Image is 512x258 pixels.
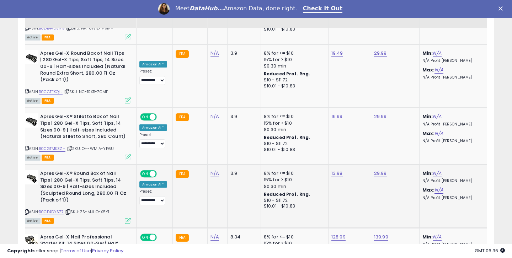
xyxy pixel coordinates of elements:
span: ON [141,171,150,177]
p: N/A Profit [PERSON_NAME] [422,122,481,127]
span: All listings currently available for purchase on Amazon [24,155,41,161]
span: | SKU: NA-6W1D-HXMH [66,25,113,31]
a: N/A [434,187,443,194]
a: 29.99 [374,170,387,177]
div: $10 - $11.72 [264,77,323,83]
span: All listings currently available for purchase on Amazon [24,34,41,41]
div: $10.01 - $10.83 [264,203,323,209]
b: Min: [422,113,433,120]
span: OFF [156,114,167,120]
small: FBA [176,113,189,121]
span: | SKU: OH-WMIA-YF6U [66,146,114,151]
a: B0DB44D3N9 [39,25,65,31]
span: ON [141,234,150,240]
b: Reduced Prof. Rng. [264,71,310,77]
div: $10 - $11.72 [264,141,323,147]
div: Amazon AI * [139,124,167,131]
div: seller snap | | [7,248,123,254]
span: ON [141,114,150,120]
a: 128.99 [331,233,346,241]
img: 31IvTRKyLtL._SL40_.jpg [24,113,38,128]
small: FBA [176,170,189,178]
span: | SKU: NC-1RXB-7CMF [64,89,108,95]
a: N/A [433,170,441,177]
small: FBA [176,234,189,242]
a: 29.99 [374,50,387,57]
strong: Copyright [7,247,33,254]
div: Amazon AI * [139,181,167,188]
div: 3.9 [230,50,255,57]
small: FBA [176,50,189,58]
div: $10.01 - $10.83 [264,83,323,89]
a: 16.99 [331,113,343,120]
p: N/A Profit [PERSON_NAME] [422,178,481,183]
div: $0.30 min [264,183,323,190]
span: All listings currently available for purchase on Amazon [24,218,41,224]
a: N/A [433,233,441,241]
span: FBA [42,155,54,161]
div: 8.34 [230,234,255,240]
a: B0CF4DYS77 [39,209,64,215]
span: 2025-09-8 06:36 GMT [475,247,505,254]
a: Privacy Policy [92,247,123,254]
div: $10.01 - $10.83 [264,26,323,32]
i: DataHub... [190,5,224,12]
a: N/A [434,130,443,137]
div: 8% for <= $10 [264,234,323,240]
a: N/A [210,170,219,177]
span: FBA [42,98,54,104]
b: Apres Gel-X® Stiletto Box of Nail Tips | 280 Gel-X Tips, Soft Tips, 14 Sizes 00-9 | Half-sizes In... [40,113,127,141]
div: 3.9 [230,113,255,120]
a: 29.99 [374,113,387,120]
b: Min: [422,50,433,57]
img: 31khmJek0lL._SL40_.jpg [24,50,38,64]
span: OFF [156,171,167,177]
a: N/A [210,233,219,241]
b: Apres Gel-X Round Box of Nail Tips | 280 Gel-X Tips, Soft Tips, 14 Sizes 00-9 | Half-sizes Includ... [40,50,127,85]
div: Preset: [139,189,167,205]
div: Amazon AI * [139,61,167,68]
a: Terms of Use [61,247,91,254]
p: N/A Profit [PERSON_NAME] [422,139,481,144]
a: 19.49 [331,50,343,57]
b: Reduced Prof. Rng. [264,134,310,140]
img: 41oDJSlNHAL._SL40_.jpg [24,234,38,248]
b: Max: [422,66,435,73]
span: | SKU: ZS-MJHO-X5Y1 [65,209,109,215]
span: FBA [42,218,54,224]
span: All listings currently available for purchase on Amazon [24,98,41,104]
img: Profile image for Georgie [158,3,170,15]
div: 15% for > $10 [264,120,323,127]
div: Meet Amazon Data, done right. [175,5,297,12]
div: $10.01 - $10.83 [264,147,323,153]
div: $10 - $11.72 [264,198,323,204]
div: 3.9 [230,170,255,177]
b: Min: [422,170,433,177]
a: N/A [434,66,443,74]
a: 139.99 [374,233,388,241]
a: 13.98 [331,170,343,177]
b: Max: [422,130,435,137]
a: B0CGTFKQLJ [39,89,63,95]
b: Max: [422,187,435,193]
p: N/A Profit [PERSON_NAME] [422,58,481,63]
a: N/A [433,50,441,57]
b: Min: [422,233,433,240]
div: Preset: [139,133,167,149]
span: FBA [42,34,54,41]
b: Reduced Prof. Rng. [264,191,310,197]
div: $0.30 min [264,127,323,133]
div: 8% for <= $10 [264,50,323,57]
b: Apres Gel-X® Round Box of Nail Tips | 280 Gel-X Tips, Soft Tips, 14 Sizes 00-9 | Half-sizes Inclu... [40,170,127,205]
img: 41zh0VN7lvL._SL40_.jpg [24,170,38,184]
div: Close [498,6,506,11]
div: 8% for <= $10 [264,170,323,177]
div: 15% for > $10 [264,177,323,183]
a: Check It Out [303,5,343,13]
div: Preset: [139,69,167,85]
p: N/A Profit [PERSON_NAME] [422,195,481,200]
div: $0.30 min [264,63,323,69]
a: N/A [433,113,441,120]
p: N/A Profit [PERSON_NAME] [422,75,481,80]
div: 8% for <= $10 [264,113,323,120]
